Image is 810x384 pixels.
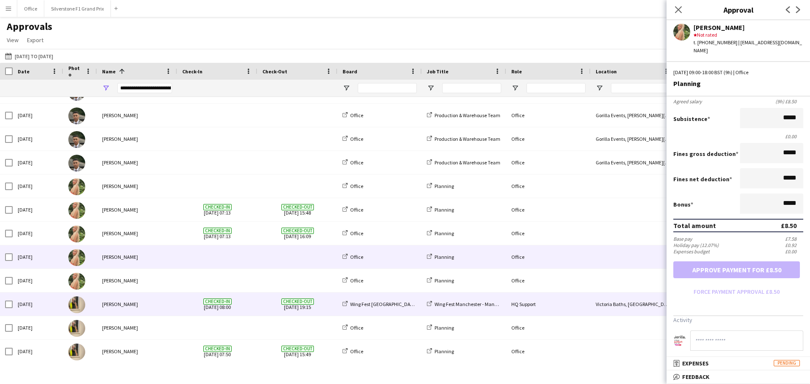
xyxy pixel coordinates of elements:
[435,159,500,166] span: Production & Warehouse Team
[182,222,252,245] span: [DATE] 07:13
[97,222,177,245] div: [PERSON_NAME]
[343,112,363,118] a: Office
[511,84,519,92] button: Open Filter Menu
[667,357,810,370] mat-expansion-panel-header: ExpensesPending
[281,346,314,352] span: Checked-out
[694,24,803,31] div: [PERSON_NAME]
[350,254,363,260] span: Office
[694,31,803,39] div: Not rated
[13,222,63,245] div: [DATE]
[13,104,63,127] div: [DATE]
[506,175,591,198] div: Office
[350,325,363,331] span: Office
[506,151,591,174] div: Office
[102,68,116,75] span: Name
[506,269,591,292] div: Office
[435,136,500,142] span: Production & Warehouse Team
[526,83,586,93] input: Role Filter Input
[68,226,85,242] img: Ellie Garner
[506,104,591,127] div: Office
[13,293,63,316] div: [DATE]
[27,36,43,44] span: Export
[68,249,85,266] img: Ellie Garner
[591,293,675,316] div: Victoria Baths, [GEOGRAPHIC_DATA], [GEOGRAPHIC_DATA]
[262,340,332,363] span: [DATE] 15:49
[97,269,177,292] div: [PERSON_NAME]
[358,83,417,93] input: Board Filter Input
[350,230,363,236] span: Office
[427,84,435,92] button: Open Filter Menu
[262,222,332,245] span: [DATE] 16:09
[673,80,803,87] div: Planning
[506,340,591,363] div: Office
[97,293,177,316] div: [PERSON_NAME]
[97,198,177,221] div: [PERSON_NAME]
[591,127,675,150] div: Gorilla Events, [PERSON_NAME][GEOGRAPHIC_DATA], [GEOGRAPHIC_DATA], [GEOGRAPHIC_DATA]
[262,68,287,75] span: Check-Out
[673,133,803,140] div: £0.00
[343,277,363,284] a: Office
[350,112,363,118] span: Office
[427,112,500,118] a: Production & Warehouse Team
[427,301,528,307] a: Wing Fest Manchester - Management Team
[97,316,177,339] div: [PERSON_NAME]
[435,254,454,260] span: Planning
[262,293,332,316] span: [DATE] 19:15
[182,198,252,221] span: [DATE] 07:13
[350,301,418,307] span: Wing Fest [GEOGRAPHIC_DATA]
[68,178,85,195] img: Ellie Garner
[435,348,454,354] span: Planning
[435,325,454,331] span: Planning
[44,0,111,17] button: Silverstone F1 Grand Prix
[13,198,63,221] div: [DATE]
[506,293,591,316] div: HQ Support
[435,207,454,213] span: Planning
[97,151,177,174] div: [PERSON_NAME]
[281,204,314,210] span: Checked-out
[427,348,454,354] a: Planning
[68,296,85,313] img: Katie Armstrong
[673,69,803,76] div: [DATE] 09:00-18:00 BST (9h) | Office
[203,228,232,234] span: Checked-in
[673,242,719,248] div: Holiday pay (12.07%)
[427,254,454,260] a: Planning
[511,68,522,75] span: Role
[673,221,716,230] div: Total amount
[435,230,454,236] span: Planning
[427,159,500,166] a: Production & Warehouse Team
[343,183,363,189] a: Office
[343,348,363,354] a: Office
[506,245,591,269] div: Office
[3,35,22,46] a: View
[182,68,202,75] span: Check-In
[68,320,85,337] img: Katie Armstrong
[97,127,177,150] div: [PERSON_NAME]
[97,175,177,198] div: [PERSON_NAME]
[350,277,363,284] span: Office
[591,151,675,174] div: Gorilla Events, [PERSON_NAME][GEOGRAPHIC_DATA], [GEOGRAPHIC_DATA], [GEOGRAPHIC_DATA]
[350,159,363,166] span: Office
[673,316,803,324] h3: Activity
[343,136,363,142] a: Office
[673,248,710,255] div: Expenses budget
[435,183,454,189] span: Planning
[673,150,738,158] label: Fines gross deduction
[673,98,702,105] div: Agreed salary
[97,245,177,269] div: [PERSON_NAME]
[343,301,418,307] a: Wing Fest [GEOGRAPHIC_DATA]
[506,222,591,245] div: Office
[13,245,63,269] div: [DATE]
[673,236,692,242] div: Base pay
[673,201,693,208] label: Bonus
[673,115,710,123] label: Subsistence
[591,104,675,127] div: Gorilla Events, [PERSON_NAME][GEOGRAPHIC_DATA], [GEOGRAPHIC_DATA], [GEOGRAPHIC_DATA]
[68,65,82,78] span: Photo
[343,84,350,92] button: Open Filter Menu
[435,301,528,307] span: Wing Fest Manchester - Management Team
[785,242,803,248] div: £0.92
[281,298,314,305] span: Checked-out
[24,35,47,46] a: Export
[182,293,252,316] span: [DATE] 08:00
[442,83,501,93] input: Job Title Filter Input
[596,84,603,92] button: Open Filter Menu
